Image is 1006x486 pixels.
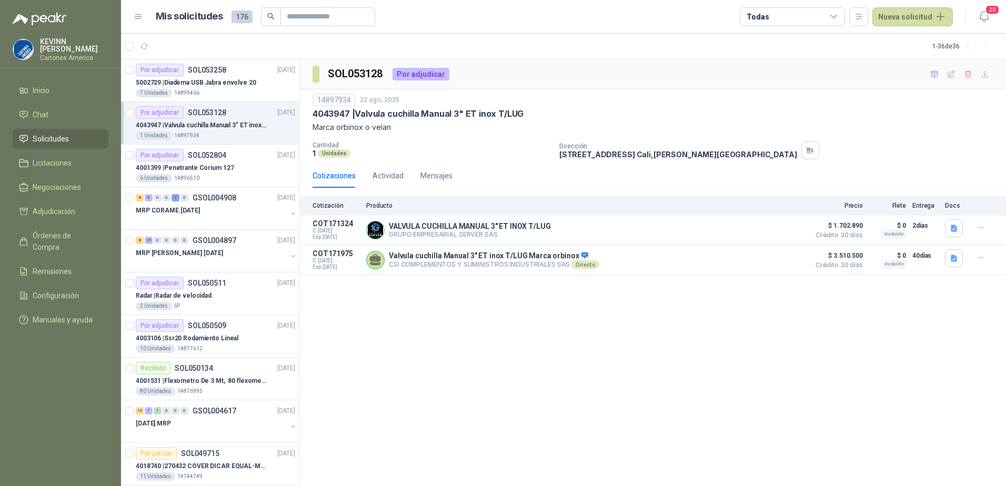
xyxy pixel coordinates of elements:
a: Remisiones [13,261,108,281]
p: [DATE] [277,363,295,373]
div: 14897934 [313,94,356,106]
a: 8 25 0 0 0 0 GSOL004897[DATE] MRP [PERSON_NAME] [DATE] [136,234,297,268]
p: GSOL004908 [193,194,236,201]
p: SOL050509 [188,322,226,329]
div: Por cotizar [136,447,177,460]
p: [DATE] [277,406,295,416]
p: SOL053128 [188,109,226,116]
p: Entrega [912,202,939,209]
div: Por adjudicar [136,64,184,76]
a: Órdenes de Compra [13,226,108,257]
p: Precio [810,202,863,209]
div: Por adjudicar [136,319,184,332]
div: Por adjudicar [393,68,449,80]
img: Company Logo [13,39,33,59]
div: 6 [145,194,153,201]
p: 4043947 | Valvula cuchilla Manual 3" ET inox T/LUG [313,108,524,119]
a: Licitaciones [13,153,108,173]
p: 4001531 | Flexometro De 3 Mt, 80 flexometros de 3 m Marca Tajima [136,376,267,386]
a: Configuración [13,286,108,306]
p: SOL052804 [188,151,226,159]
a: Por adjudicarSOL053258[DATE] 5002729 |Diadema USB Jabra envolve 207 Unidades14899466 [121,59,299,102]
span: C: [DATE] [313,258,360,264]
p: GRUPO EMPRESARIAL SERVER SAS [389,230,550,238]
div: Unidades [318,149,350,158]
a: Por adjudicarSOL050511[DATE] Radar |Radar de velocidad2 UnidadesSP [121,272,299,315]
div: Mensajes [420,170,452,181]
p: SOL050134 [175,364,213,372]
a: Por adjudicarSOL050509[DATE] 4003106 |Ssr20 Rodamiento Lineal10 Unidades14877612 [121,315,299,358]
div: Por adjudicar [136,149,184,161]
span: Chat [33,109,48,120]
div: 0 [180,237,188,244]
p: SOL053258 [188,66,226,74]
p: 14876995 [177,387,203,396]
div: 0 [172,237,179,244]
p: COT171975 [313,249,360,258]
p: 14744749 [177,472,203,481]
p: SOL050511 [188,279,226,287]
p: 14897934 [174,131,199,140]
p: Producto [366,202,804,209]
p: Marca orbinox o velan [313,121,993,133]
span: $ 3.510.500 [810,249,863,262]
h1: Mis solicitudes [156,9,223,24]
div: Por adjudicar [136,106,184,119]
p: [STREET_ADDRESS] Cali , [PERSON_NAME][GEOGRAPHIC_DATA] [559,150,797,159]
p: [DATE] [277,65,295,75]
p: 4018740 | 270432 COVER DICAR EQUAL-MNT M126, 5486 [136,461,267,471]
p: Cartones America [40,55,108,61]
p: Flete [869,202,906,209]
div: 8 [136,194,144,201]
p: Valvula cuchilla Manual 3" ET inox T/LUG Marca orbinox [389,251,599,261]
span: Inicio [33,85,49,96]
span: Exp: [DATE] [313,264,360,270]
div: 1 Unidades [136,131,172,140]
p: [DATE] MRP [136,419,171,429]
div: 1 [172,194,179,201]
a: Chat [13,105,108,125]
p: [DATE] [277,449,295,459]
p: [DATE] [277,236,295,246]
p: 1 [313,149,316,158]
a: 8 6 0 0 1 0 GSOL004908[DATE] MRP CORAME [DATE] [136,191,297,225]
span: 176 [232,11,253,23]
a: Negociaciones [13,177,108,197]
p: GSOL004897 [193,237,236,244]
a: Manuales y ayuda [13,310,108,330]
div: 2 Unidades [136,302,172,310]
p: [DATE] [277,108,295,118]
div: 0 [163,407,170,414]
a: Inicio [13,80,108,100]
p: 5002729 | Diadema USB Jabra envolve 20 [136,78,256,88]
span: Crédito 30 días [810,232,863,238]
div: Por adjudicar [136,277,184,289]
img: Company Logo [367,221,384,239]
p: COT171324 [313,219,360,228]
a: RecibidoSOL050134[DATE] 4001531 |Flexometro De 3 Mt, 80 flexometros de 3 m Marca Tajima80 Unidade... [121,358,299,400]
p: Docs [945,202,966,209]
span: C: [DATE] [313,228,360,234]
div: Directo [571,260,599,269]
p: 2 días [912,219,939,232]
a: Por adjudicarSOL053128[DATE] 4043947 |Valvula cuchilla Manual 3" ET inox T/LUG1 Unidades14897934 [121,102,299,145]
p: SOL049715 [181,450,219,457]
span: $ 1.702.890 [810,219,863,232]
p: Dirección [559,143,797,150]
button: Nueva solicitud [872,7,953,26]
p: GSOL004617 [193,407,236,414]
p: 14899466 [174,89,199,97]
div: 7 Unidades [136,89,172,97]
p: Cotización [313,202,360,209]
span: Manuales y ayuda [33,314,93,326]
div: 0 [180,407,188,414]
p: [DATE] [277,193,295,203]
div: 0 [172,407,179,414]
div: 10 Unidades [136,345,175,353]
div: 0 [154,194,162,201]
p: 14896510 [174,174,199,183]
div: 0 [163,237,170,244]
p: Radar | Radar de velocidad [136,291,212,301]
p: MRP [PERSON_NAME] [DATE] [136,248,223,258]
div: 25 [145,237,153,244]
